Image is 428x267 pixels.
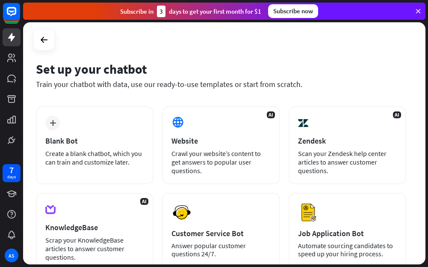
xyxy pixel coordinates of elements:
[298,228,397,238] div: Job Application Bot
[298,136,397,146] div: Zendesk
[171,228,270,238] div: Customer Service Bot
[171,136,270,146] div: Website
[140,198,148,205] span: AI
[171,242,270,258] div: Answer popular customer questions 24/7.
[393,111,401,118] span: AI
[267,111,275,118] span: AI
[36,79,406,89] div: Train your chatbot with data, use our ready-to-use templates or start from scratch.
[36,61,406,77] div: Set up your chatbot
[268,4,318,18] div: Subscribe now
[45,136,144,146] div: Blank Bot
[3,164,21,182] a: 7 days
[7,174,16,180] div: days
[50,120,56,126] i: plus
[120,6,261,17] div: Subscribe in days to get your first month for $1
[171,149,270,175] div: Crawl your website’s content to get answers to popular user questions.
[298,149,397,175] div: Scan your Zendesk help center articles to answer customer questions.
[157,6,165,17] div: 3
[45,222,144,232] div: KnowledgeBase
[45,149,144,166] div: Create a blank chatbot, which you can train and customize later.
[9,166,14,174] div: 7
[45,236,144,261] div: Scrap your KnowledgeBase articles to answer customer questions.
[5,249,18,262] div: AS
[298,242,397,258] div: Automate sourcing candidates to speed up your hiring process.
